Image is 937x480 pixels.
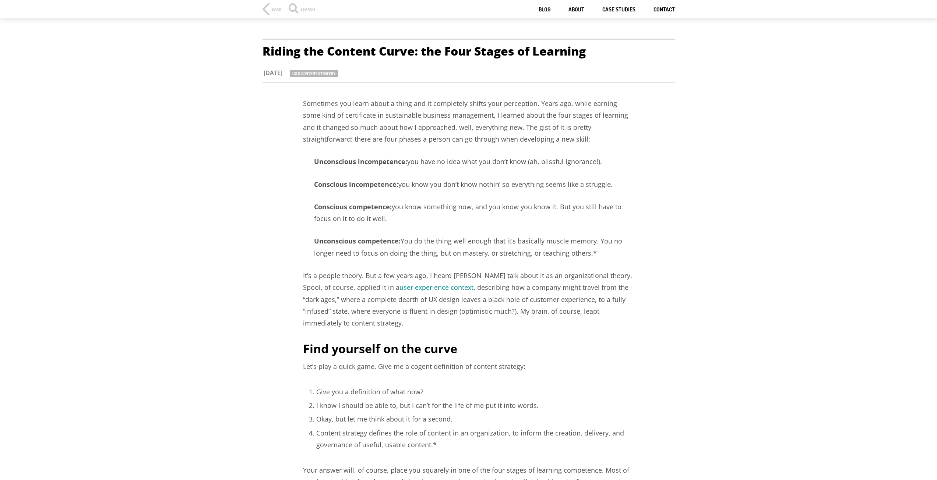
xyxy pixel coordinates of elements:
strong: Unconscious incompetence: [314,157,407,166]
div: [DATE] [251,69,290,77]
li: I know I should be able to, but I can’t for the life of me put it into words. [316,399,634,411]
p: You do the thing well enough that it’s basically muscle memory. You no longer need to focus on do... [303,235,634,259]
a: UX & content strategy [290,70,338,77]
p: Sometimes you learn about a thing and it completely shifts your perception. Years ago, while earn... [303,97,634,145]
strong: Unconscious competence: [314,237,401,245]
strong: Conscious competence: [314,202,392,211]
li: Okay, but let me think about it for a second. [316,413,634,425]
a: Blog [539,6,550,13]
p: Let’s play a quick game. Give me a cogent definition of content strategy: [303,360,634,372]
strong: Conscious incompetence: [314,180,398,189]
div: Back [271,7,281,11]
p: It’s a people theory. But a few years ago, I heard [PERSON_NAME] talk about it as an organization... [303,270,634,329]
a: Back [263,3,281,15]
p: you know something now, and you know you know it. But you still have to focus on it to do it well. [303,201,634,225]
h1: Riding the Content Curve: the Four Stages of Learning [263,39,675,63]
a: user experience context [399,283,473,292]
a: Case studies [602,6,635,13]
li: Give you a definition of what now? [316,386,634,398]
a: About [568,6,584,13]
h2: Find yourself on the curve [303,340,634,357]
p: you know you don’t know nothin’ so everything seems like a struggle. [303,178,634,190]
a: Contact [654,6,675,13]
div: Search [289,7,315,15]
p: you have no idea what you don’t know (ah, blissful ignorance!). [303,156,634,167]
li: Content strategy defines the role of content in an organization, to inform the creation, delivery... [316,427,634,451]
